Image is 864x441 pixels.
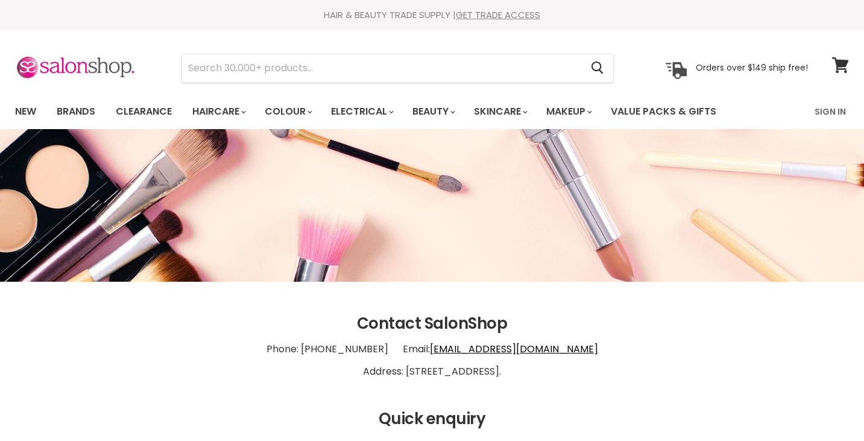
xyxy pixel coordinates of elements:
ul: Main menu [6,94,766,129]
a: Skincare [465,99,535,124]
a: Beauty [403,99,462,124]
a: GET TRADE ACCESS [456,8,540,21]
button: Search [581,54,613,82]
a: Electrical [322,99,401,124]
form: Product [181,54,614,83]
a: New [6,99,45,124]
p: Orders over $149 ship free! [696,62,808,73]
h2: Quick enquiry [15,410,849,428]
a: Sign In [807,99,853,124]
a: Brands [48,99,104,124]
a: Colour [256,99,320,124]
a: Makeup [537,99,599,124]
p: Phone: [PHONE_NUMBER] Email: Address: [STREET_ADDRESS]. [15,333,849,389]
h2: Contact SalonShop [15,315,849,333]
a: Clearance [107,99,181,124]
input: Search [182,54,581,82]
a: [EMAIL_ADDRESS][DOMAIN_NAME] [430,342,598,356]
a: Haircare [183,99,253,124]
a: Value Packs & Gifts [602,99,725,124]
